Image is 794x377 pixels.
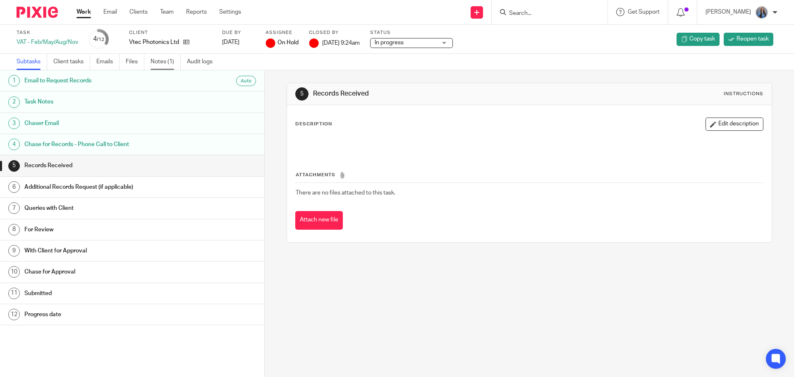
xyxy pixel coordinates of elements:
img: Screenshot%202024-07-02%20143540.png [265,38,275,48]
span: Attachments [296,173,335,177]
span: On Hold [277,38,299,47]
a: Work [77,8,91,16]
p: [PERSON_NAME] [706,8,751,16]
a: Reopen task [724,33,773,46]
a: Subtasks [17,54,47,70]
img: Amanda-scaled.jpg [755,6,768,19]
div: 2 [8,96,20,108]
div: 5 [295,87,309,101]
h1: Queries with Client [24,202,179,214]
div: [DATE] [222,38,255,46]
span: Get Support [628,9,660,15]
h1: Records Received [313,89,547,98]
small: /12 [97,37,104,42]
a: Team [160,8,174,16]
a: Client tasks [53,54,90,70]
h1: Submitted [24,287,179,300]
h1: Additional Records Request (if applicable) [24,181,179,193]
div: 9 [8,245,20,257]
span: Copy task [689,35,715,43]
h1: Chaser Email [24,117,179,130]
div: 11 [8,288,20,299]
h1: Chase for Records - Phone Call to Client [24,138,179,151]
span: In progress [375,40,404,46]
div: 12 [8,309,20,320]
button: Attach new file [295,211,343,230]
label: Closed by [309,29,360,36]
a: Email [103,8,117,16]
div: 10 [8,266,20,278]
div: 6 [8,181,20,193]
span: Reopen task [737,35,769,43]
div: 7 [8,202,20,214]
a: Files [126,54,144,70]
a: Clients [129,8,148,16]
h1: With Client for Approval [24,245,179,257]
button: Edit description [706,118,763,131]
span: There are no files attached to this task. [296,190,395,196]
h1: Email to Request Records [24,74,179,87]
div: Auto [236,76,256,86]
div: 4 [8,139,20,150]
p: Vtec Photonics Ltd [129,38,179,46]
div: Instructions [724,91,763,97]
h1: Progress date [24,308,179,321]
span: [DATE] 9:24am [322,40,360,46]
a: Settings [219,8,241,16]
div: VAT - Feb/May/Aug/Nov [17,38,78,46]
a: Notes (1) [151,54,181,70]
a: Reports [186,8,207,16]
h1: Task Notes [24,96,179,108]
div: 4 [93,34,104,44]
img: Pixie [17,7,58,18]
h1: Records Received [24,159,179,172]
input: Search [508,10,583,17]
label: Task [17,29,78,36]
a: Copy task [677,33,720,46]
div: 1 [8,75,20,86]
label: Client [129,29,212,36]
h1: Chase for Approval [24,266,179,278]
div: 8 [8,224,20,235]
label: Assignee [265,29,299,36]
p: Description [295,121,332,127]
div: 5 [8,160,20,172]
label: Status [370,29,453,36]
h1: For Review [24,223,179,236]
a: Emails [96,54,120,70]
a: Audit logs [187,54,219,70]
img: Screenshot%202024-07-02%20143540.png [309,38,319,48]
label: Due by [222,29,255,36]
div: 3 [8,118,20,129]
